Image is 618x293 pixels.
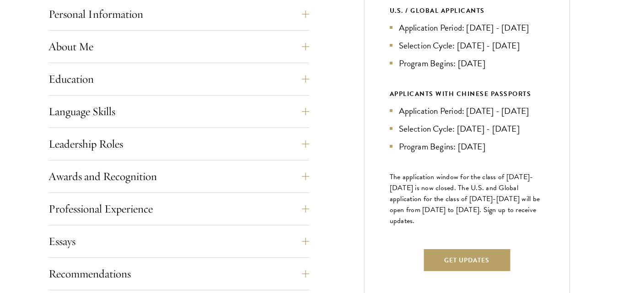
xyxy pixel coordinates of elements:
[390,21,544,34] li: Application Period: [DATE] - [DATE]
[48,68,309,90] button: Education
[390,88,544,100] div: APPLICANTS WITH CHINESE PASSPORTS
[390,57,544,70] li: Program Begins: [DATE]
[48,263,309,285] button: Recommendations
[48,165,309,187] button: Awards and Recognition
[48,230,309,252] button: Essays
[424,249,510,271] button: Get Updates
[390,39,544,52] li: Selection Cycle: [DATE] - [DATE]
[48,101,309,123] button: Language Skills
[390,140,544,153] li: Program Begins: [DATE]
[48,3,309,25] button: Personal Information
[48,133,309,155] button: Leadership Roles
[390,171,540,226] span: The application window for the class of [DATE]-[DATE] is now closed. The U.S. and Global applicat...
[390,5,544,16] div: U.S. / GLOBAL APPLICANTS
[390,104,544,117] li: Application Period: [DATE] - [DATE]
[390,122,544,135] li: Selection Cycle: [DATE] - [DATE]
[48,198,309,220] button: Professional Experience
[48,36,309,58] button: About Me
